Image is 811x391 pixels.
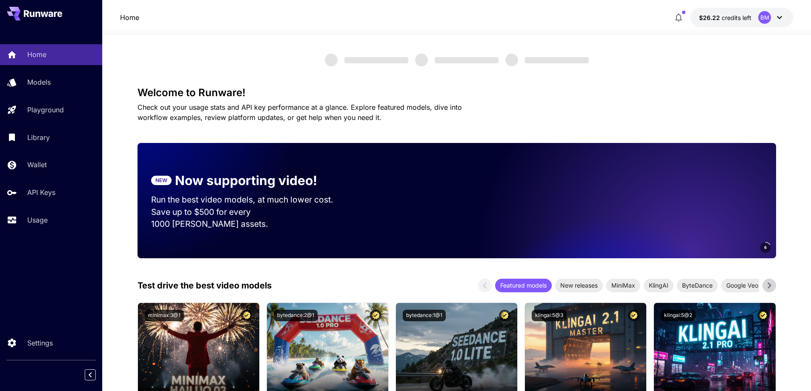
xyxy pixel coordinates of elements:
[27,215,48,225] p: Usage
[27,105,64,115] p: Playground
[145,310,184,321] button: minimax:3@1
[691,8,793,27] button: $26.22139BM
[757,310,769,321] button: Certified Model – Vetted for best performance and includes a commercial license.
[138,87,776,99] h3: Welcome to Runware!
[27,160,47,170] p: Wallet
[175,171,317,190] p: Now supporting video!
[241,310,252,321] button: Certified Model – Vetted for best performance and includes a commercial license.
[151,206,350,231] p: Save up to $500 for every 1000 [PERSON_NAME] assets.
[758,11,771,24] div: BM
[138,279,272,292] p: Test drive the best video models
[606,281,640,290] span: MiniMax
[403,310,446,321] button: bytedance:1@1
[274,310,318,321] button: bytedance:2@1
[27,49,46,60] p: Home
[85,369,96,380] button: Collapse sidebar
[677,279,718,292] div: ByteDance
[722,14,751,21] span: credits left
[27,77,51,87] p: Models
[721,281,763,290] span: Google Veo
[699,14,722,21] span: $26.22
[138,103,462,122] span: Check out your usage stats and API key performance at a glance. Explore featured models, dive int...
[555,281,603,290] span: New releases
[699,13,751,22] div: $26.22139
[91,367,102,382] div: Collapse sidebar
[606,279,640,292] div: MiniMax
[721,279,763,292] div: Google Veo
[120,12,139,23] nav: breadcrumb
[644,279,673,292] div: KlingAI
[27,132,50,143] p: Library
[764,244,767,251] span: 6
[120,12,139,23] a: Home
[677,281,718,290] span: ByteDance
[495,279,552,292] div: Featured models
[628,310,639,321] button: Certified Model – Vetted for best performance and includes a commercial license.
[555,279,603,292] div: New releases
[495,281,552,290] span: Featured models
[370,310,381,321] button: Certified Model – Vetted for best performance and includes a commercial license.
[499,310,510,321] button: Certified Model – Vetted for best performance and includes a commercial license.
[27,187,55,197] p: API Keys
[27,338,53,348] p: Settings
[532,310,567,321] button: klingai:5@3
[661,310,696,321] button: klingai:5@2
[155,177,167,184] p: NEW
[644,281,673,290] span: KlingAI
[151,194,350,206] p: Run the best video models, at much lower cost.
